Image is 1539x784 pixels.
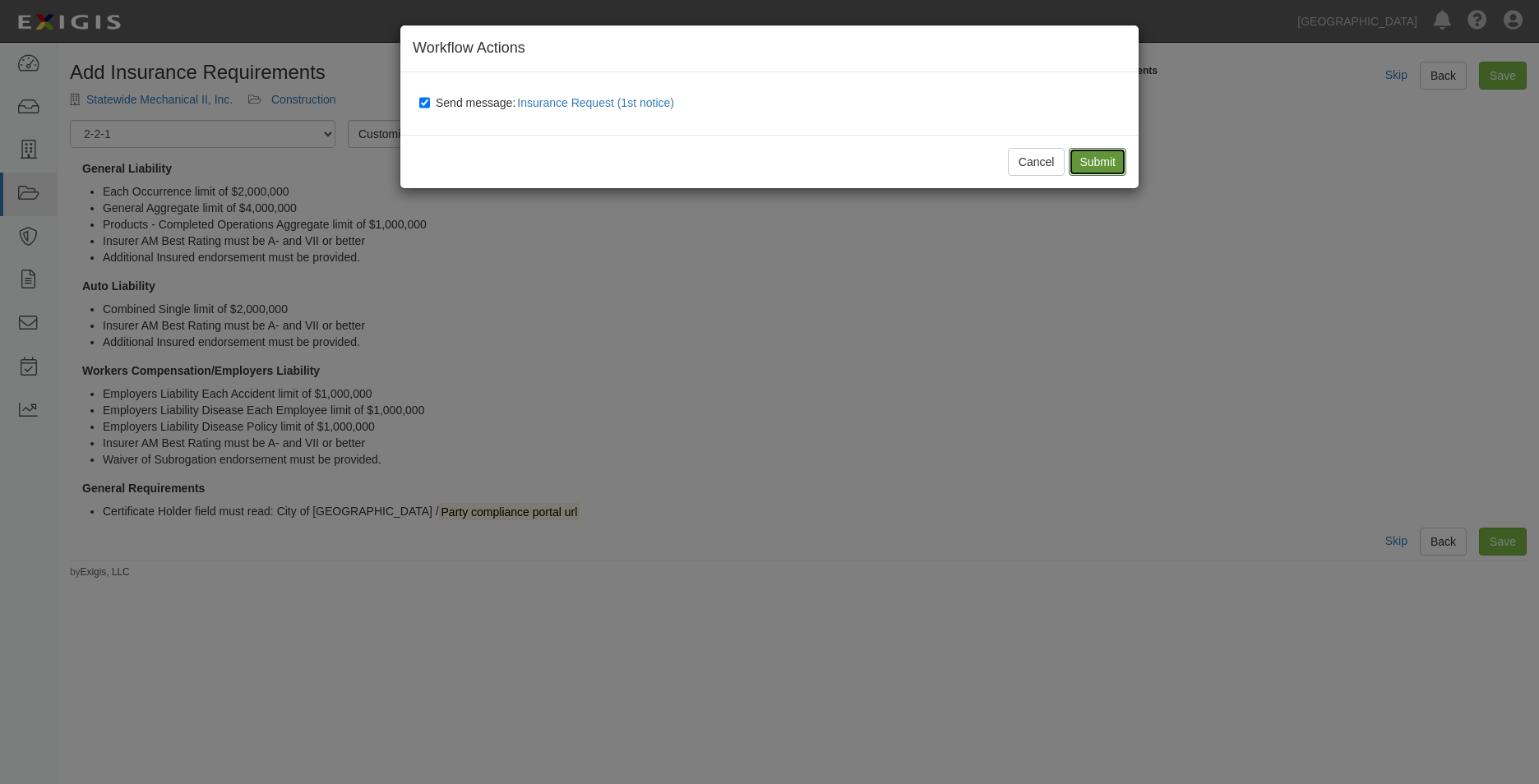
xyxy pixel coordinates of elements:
span: Send message: [436,96,681,109]
span: Insurance Request (1st notice) [517,96,674,109]
button: Send message: [515,92,681,113]
input: Submit [1069,148,1126,176]
button: Cancel [1008,148,1065,176]
input: Send message:Insurance Request (1st notice) [419,96,430,109]
h4: Workflow Actions [413,38,1126,59]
